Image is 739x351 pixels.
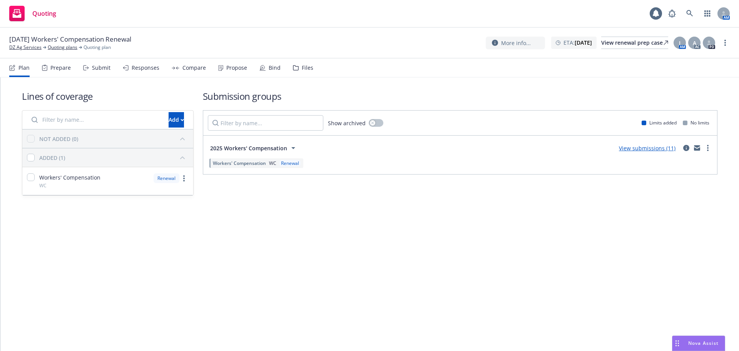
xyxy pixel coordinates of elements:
[154,173,179,183] div: Renewal
[269,65,281,71] div: Bind
[213,160,266,166] span: Workers' Compensation
[693,39,696,47] span: A
[22,90,194,102] h1: Lines of coverage
[39,182,47,189] span: WC
[279,160,301,166] div: Renewal
[48,44,77,51] a: Quoting plans
[682,143,691,153] a: circleInformation
[9,35,131,44] span: [DATE] Workers' Compensation Renewal
[39,154,65,162] div: ADDED (1)
[721,38,730,47] a: more
[92,65,110,71] div: Submit
[575,39,592,46] strong: [DATE]
[226,65,247,71] div: Propose
[683,119,709,126] div: No limits
[84,44,111,51] span: Quoting plan
[169,112,184,128] button: Add
[9,44,42,51] a: DZ Ag Services
[39,173,100,181] span: Workers' Compensation
[672,336,725,351] button: Nova Assist
[39,133,189,145] button: NOT ADDED (0)
[642,119,677,126] div: Limits added
[208,115,323,131] input: Filter by name...
[208,140,300,156] button: 2025 Workers' Compensation
[672,336,682,351] div: Drag to move
[601,37,668,49] a: View renewal prep case
[302,65,313,71] div: Files
[182,65,206,71] div: Compare
[679,39,680,47] span: J
[619,144,675,152] a: View submissions (11)
[269,160,276,166] span: WC
[203,90,717,102] h1: Submission groups
[486,37,545,49] button: More info...
[501,39,531,47] span: More info...
[688,340,719,346] span: Nova Assist
[6,3,59,24] a: Quoting
[32,10,56,17] span: Quoting
[703,143,712,153] a: more
[682,6,697,21] a: Search
[563,39,592,47] span: ETA :
[27,112,164,128] input: Filter by name...
[210,144,287,152] span: 2025 Workers' Compensation
[39,135,78,143] div: NOT ADDED (0)
[664,6,680,21] a: Report a Bug
[18,65,30,71] div: Plan
[50,65,71,71] div: Prepare
[328,119,366,127] span: Show archived
[700,6,715,21] a: Switch app
[132,65,159,71] div: Responses
[39,151,189,164] button: ADDED (1)
[179,174,189,183] a: more
[692,143,702,153] a: mail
